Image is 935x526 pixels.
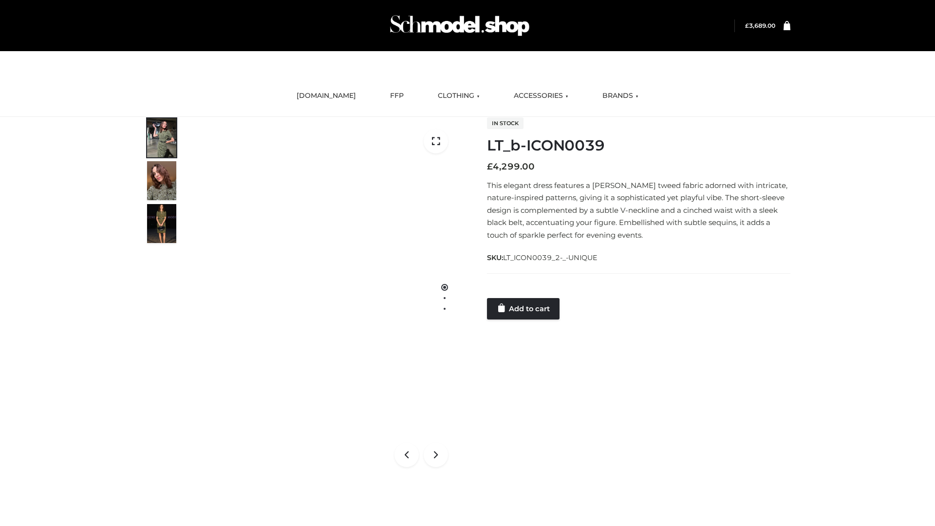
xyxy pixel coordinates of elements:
bdi: 3,689.00 [745,22,775,29]
img: Screenshot-2024-10-29-at-6.59.56 PM [188,117,460,479]
a: BRANDS [595,85,646,107]
h1: LT_b-ICON0039 [487,137,790,154]
img: Screenshot-2024-10-29-at-7.00.03%E2%80%AFPM.jpg [147,161,176,200]
img: Screenshot-2024-10-29-at-7.00.09%E2%80%AFPM.jpg [147,204,176,243]
span: £ [487,161,493,172]
span: In stock [487,117,524,129]
a: [DOMAIN_NAME] [289,85,363,107]
a: Add to cart [487,298,560,319]
span: SKU: [487,252,598,263]
bdi: 4,299.00 [487,161,535,172]
a: ACCESSORIES [506,85,576,107]
a: FFP [383,85,411,107]
img: Schmodel Admin 964 [387,6,533,45]
a: CLOTHING [430,85,487,107]
p: This elegant dress features a [PERSON_NAME] tweed fabric adorned with intricate, nature-inspired ... [487,179,790,242]
img: Screenshot-2024-10-29-at-6.59.56%E2%80%AFPM.jpg [147,118,176,157]
span: LT_ICON0039_2-_-UNIQUE [503,253,598,262]
span: £ [745,22,749,29]
a: £3,689.00 [745,22,775,29]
